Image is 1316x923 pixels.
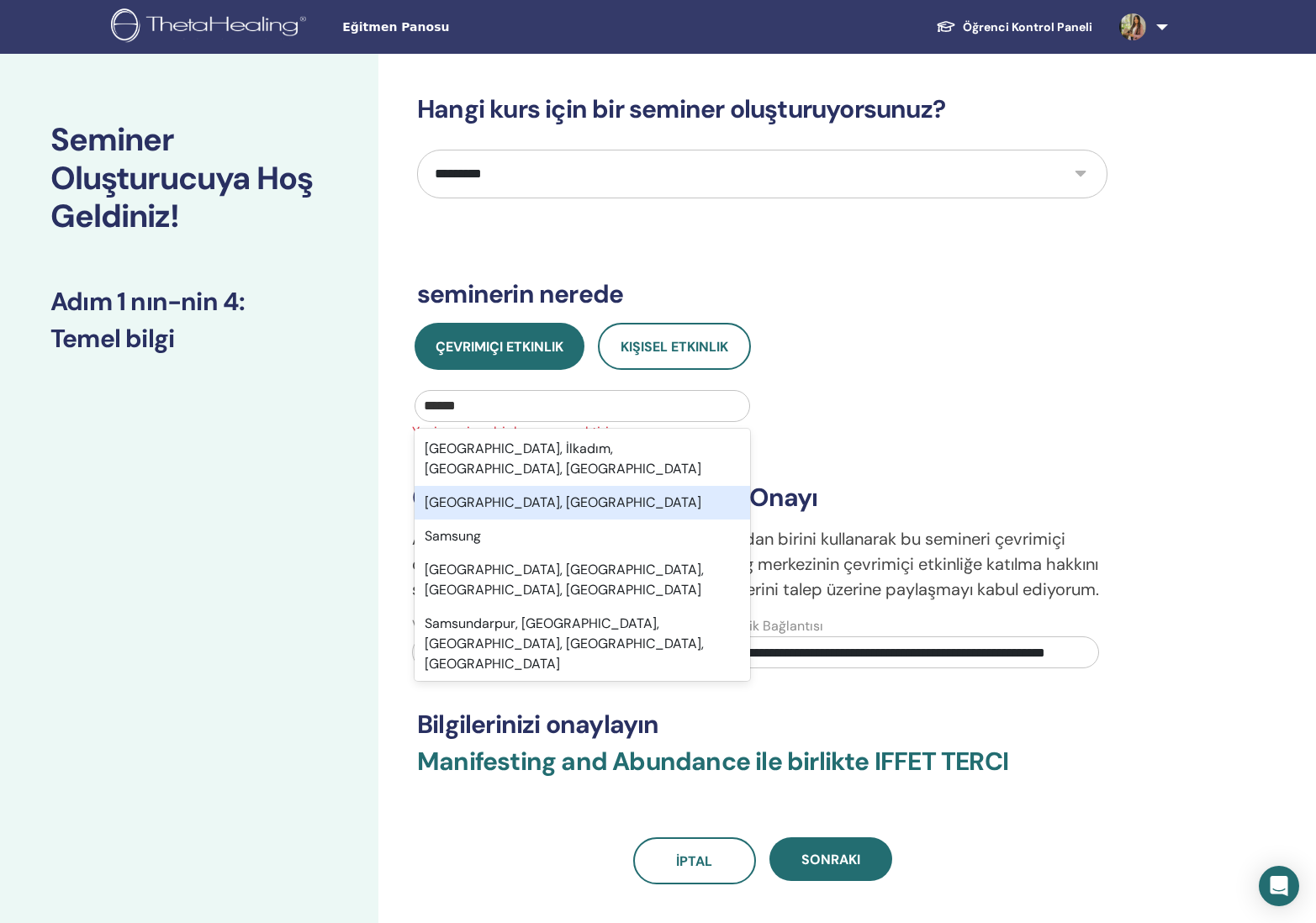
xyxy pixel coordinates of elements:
h3: Manifesting and Abundance ile birlikte IFFET TERCI [417,746,1107,797]
img: logo.png [111,8,312,46]
span: Kişisel Etkinlik [621,338,728,356]
p: Aşağıdaki onaylanmış öğretim platformlarından birini kullanarak bu semineri çevrimiçi olarak öğre... [412,526,1113,602]
div: [GEOGRAPHIC_DATA], [GEOGRAPHIC_DATA] [415,486,750,520]
a: İptal [633,837,756,884]
button: Sonraki [769,837,892,881]
div: Open Intercom Messenger [1259,866,1299,906]
span: Çevrimiçi Etkinlik [436,338,563,356]
h3: seminerin nerede [417,279,1107,309]
h3: Bilgilerinizi onaylayın [417,709,1107,740]
button: Kişisel Etkinlik [598,323,751,370]
h3: Adım 1 nın-nin 4 : [50,287,328,317]
img: graduation-cap-white.svg [936,19,956,34]
span: İptal [676,852,712,870]
h3: Çevrimiçi Öğretim Platformu Onayı [412,483,1113,513]
div: [GEOGRAPHIC_DATA], İlkadım, [GEOGRAPHIC_DATA], [GEOGRAPHIC_DATA] [415,432,750,486]
h3: Hangi kurs için bir seminer oluşturuyorsunuz? [417,94,1107,124]
div: [GEOGRAPHIC_DATA], [GEOGRAPHIC_DATA], [GEOGRAPHIC_DATA], [GEOGRAPHIC_DATA] [415,553,750,607]
label: Video akışı hizmeti [412,615,527,636]
div: Samsung [415,520,750,553]
h3: Temel bilgi [50,324,328,354]
span: Sonraki [801,851,860,868]
button: Çevrimiçi Etkinlik [415,323,584,370]
a: Öğrenci Kontrol Paneli [922,12,1106,43]
span: Yeni seminer bir konum gerektiriyor [402,422,1123,442]
span: Eğitmen Panosu [342,18,595,36]
img: default.jpg [1119,13,1146,40]
h2: Seminer Oluşturucuya Hoş Geldiniz! [50,121,328,236]
div: Samsundarpur, [GEOGRAPHIC_DATA], [GEOGRAPHIC_DATA], [GEOGRAPHIC_DATA], [GEOGRAPHIC_DATA] [415,607,750,681]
